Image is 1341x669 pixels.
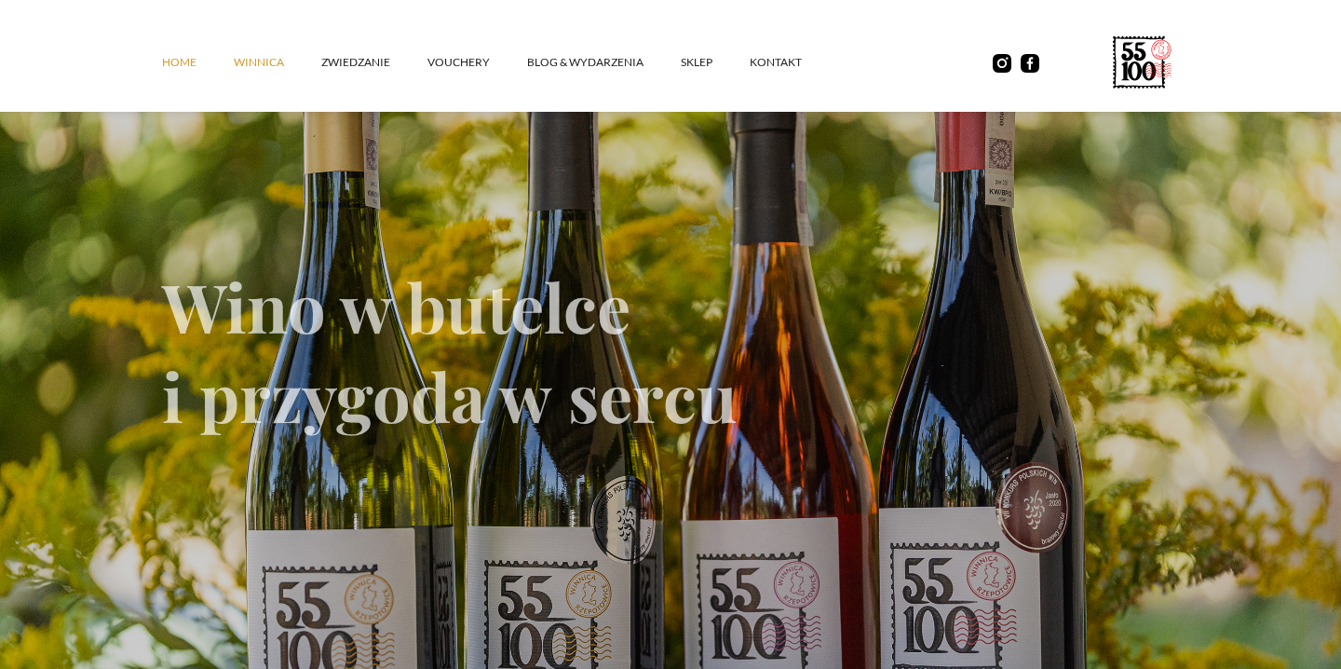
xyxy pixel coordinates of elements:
[321,34,427,90] a: ZWIEDZANIE
[681,34,750,90] a: SKLEP
[234,34,321,90] a: winnica
[162,261,1179,440] h1: Wino w butelce i przygoda w sercu
[427,34,527,90] a: vouchery
[162,34,234,90] a: Home
[750,34,839,90] a: kontakt
[527,34,681,90] a: Blog & Wydarzenia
